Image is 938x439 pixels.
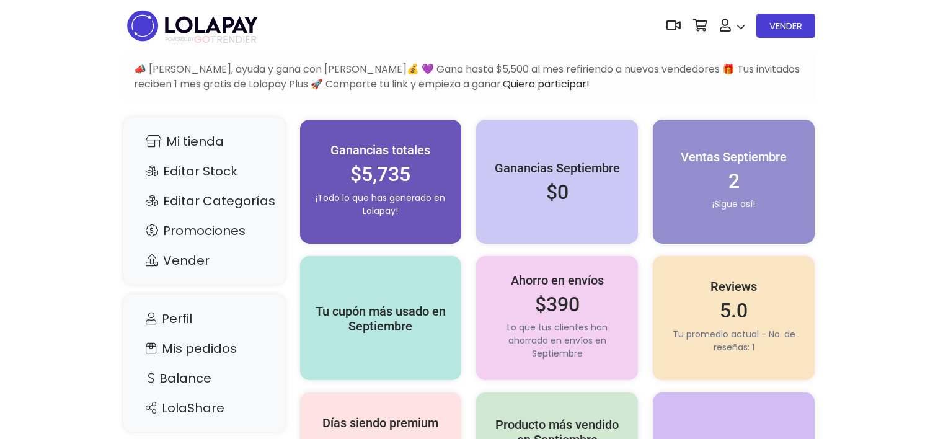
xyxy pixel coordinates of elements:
[489,321,626,360] p: Lo que tus clientes han ahorrado en envíos en Septiembre
[312,192,449,218] p: ¡Todo lo que has generado en Lolapay!
[503,77,590,91] a: Quiero participar!
[136,337,273,360] a: Mis pedidos
[665,149,802,164] h5: Ventas Septiembre
[136,249,273,272] a: Vender
[136,219,273,242] a: Promociones
[136,130,273,153] a: Mi tienda
[665,279,802,294] h5: Reviews
[665,328,802,354] p: Tu promedio actual - No. de reseñas: 1
[489,293,626,316] h2: $390
[665,169,802,193] h2: 2
[312,415,449,430] h5: Días siendo premium
[489,180,626,204] h2: $0
[136,159,273,183] a: Editar Stock
[136,307,273,330] a: Perfil
[136,366,273,390] a: Balance
[134,62,800,91] span: 📣 [PERSON_NAME], ayuda y gana con [PERSON_NAME]💰 💜 Gana hasta $5,500 al mes refiriendo a nuevos v...
[312,304,449,334] h5: Tu cupón más usado en Septiembre
[665,198,802,211] p: ¡Sigue así!
[194,32,210,47] span: GO
[166,34,257,45] span: TRENDIER
[756,14,815,38] a: VENDER
[489,273,626,288] h5: Ahorro en envíos
[136,396,273,420] a: LolaShare
[166,36,194,43] span: POWERED BY
[489,161,626,175] h5: Ganancias Septiembre
[312,162,449,186] h2: $5,735
[123,6,262,45] img: logo
[665,299,802,322] h2: 5.0
[136,189,273,213] a: Editar Categorías
[312,143,449,157] h5: Ganancias totales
